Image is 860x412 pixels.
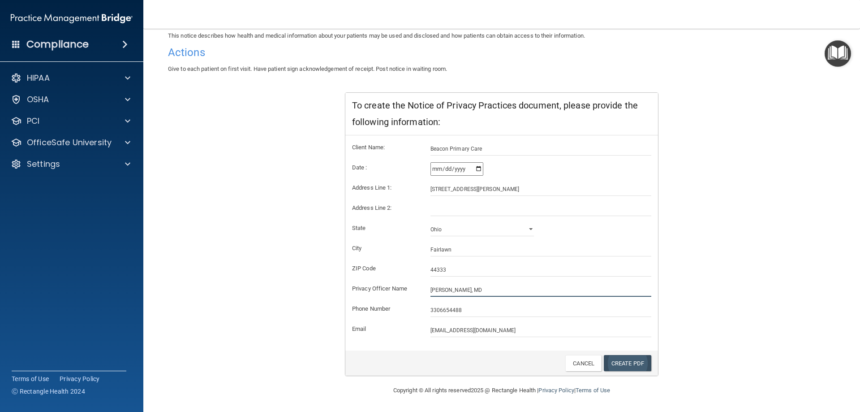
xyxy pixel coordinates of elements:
h4: Compliance [26,38,89,51]
p: OfficeSafe University [27,137,112,148]
a: OSHA [11,94,130,105]
p: HIPAA [27,73,50,83]
iframe: Drift Widget Chat Controller [705,348,849,384]
span: Ⓒ Rectangle Health 2024 [12,387,85,396]
div: Copyright © All rights reserved 2025 @ Rectangle Health | | [338,376,665,405]
a: HIPAA [11,73,130,83]
h4: Actions [168,47,835,58]
label: Privacy Officer Name [345,283,424,294]
label: Client Name: [345,142,424,153]
a: Privacy Policy [538,387,574,394]
label: Address Line 1: [345,182,424,193]
label: City [345,243,424,254]
a: Privacy Policy [60,374,100,383]
a: Cancel [565,355,602,372]
p: PCI [27,116,39,126]
span: Give to each patient on first visit. Have patient sign acknowledgement of receipt. Post notice in... [168,65,447,72]
a: Terms of Use [576,387,610,394]
a: Terms of Use [12,374,49,383]
div: To create the Notice of Privacy Practices document, please provide the following information: [345,93,658,135]
label: Address Line 2: [345,203,424,213]
label: Date : [345,162,424,173]
span: This notice describes how health and medical information about your patients may be used and disc... [168,32,585,39]
label: Phone Number [345,304,424,314]
input: _____ [430,263,652,277]
a: PCI [11,116,130,126]
p: Settings [27,159,60,169]
img: PMB logo [11,9,133,27]
label: Email [345,324,424,334]
a: Create PDF [604,355,651,372]
a: OfficeSafe University [11,137,130,148]
button: Open Resource Center [825,40,851,67]
a: Settings [11,159,130,169]
p: OSHA [27,94,49,105]
label: State [345,223,424,234]
label: ZIP Code [345,263,424,274]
